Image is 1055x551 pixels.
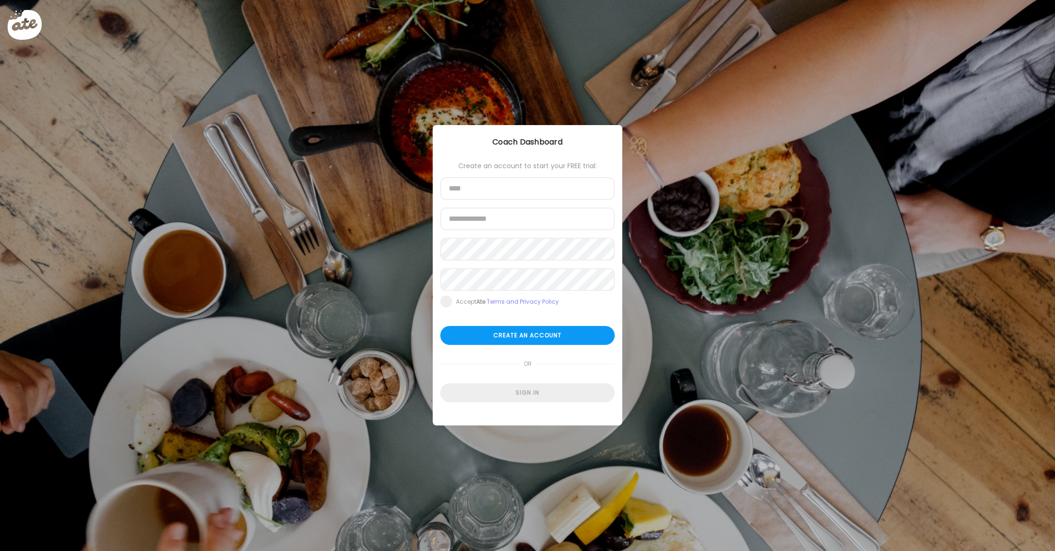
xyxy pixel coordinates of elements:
[440,326,615,345] div: Create an account
[520,354,536,373] span: or
[476,298,485,306] b: Ate
[433,136,622,148] div: Coach Dashboard
[440,162,615,170] div: Create an account to start your FREE trial:
[440,383,615,402] div: Sign in
[456,298,559,306] div: Accept
[487,298,559,306] a: Terms and Privacy Policy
